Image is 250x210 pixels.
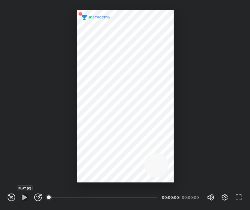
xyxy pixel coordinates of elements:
[77,10,84,18] img: wMgqJGBwKWe8AAAAABJRU5ErkJggg==
[179,195,181,199] div: /
[82,15,111,20] img: logo.2a7e12a2.svg
[162,195,178,199] div: 00:00:00
[182,195,199,199] div: 00:00:00
[17,185,33,191] div: PLAY (K)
